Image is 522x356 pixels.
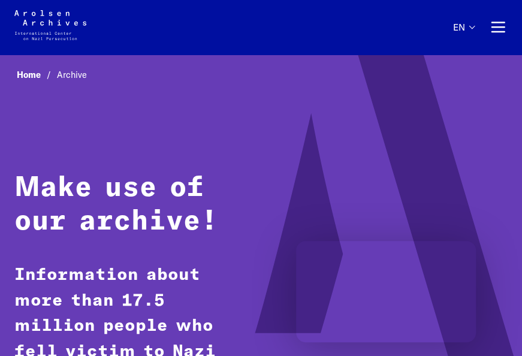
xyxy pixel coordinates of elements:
a: Home [17,70,57,80]
nav: Primary [453,10,508,44]
h1: Make use of our archive! [14,172,240,239]
span: Archive [57,70,87,80]
nav: Breadcrumb [14,67,508,85]
button: English, language selection [453,22,474,53]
